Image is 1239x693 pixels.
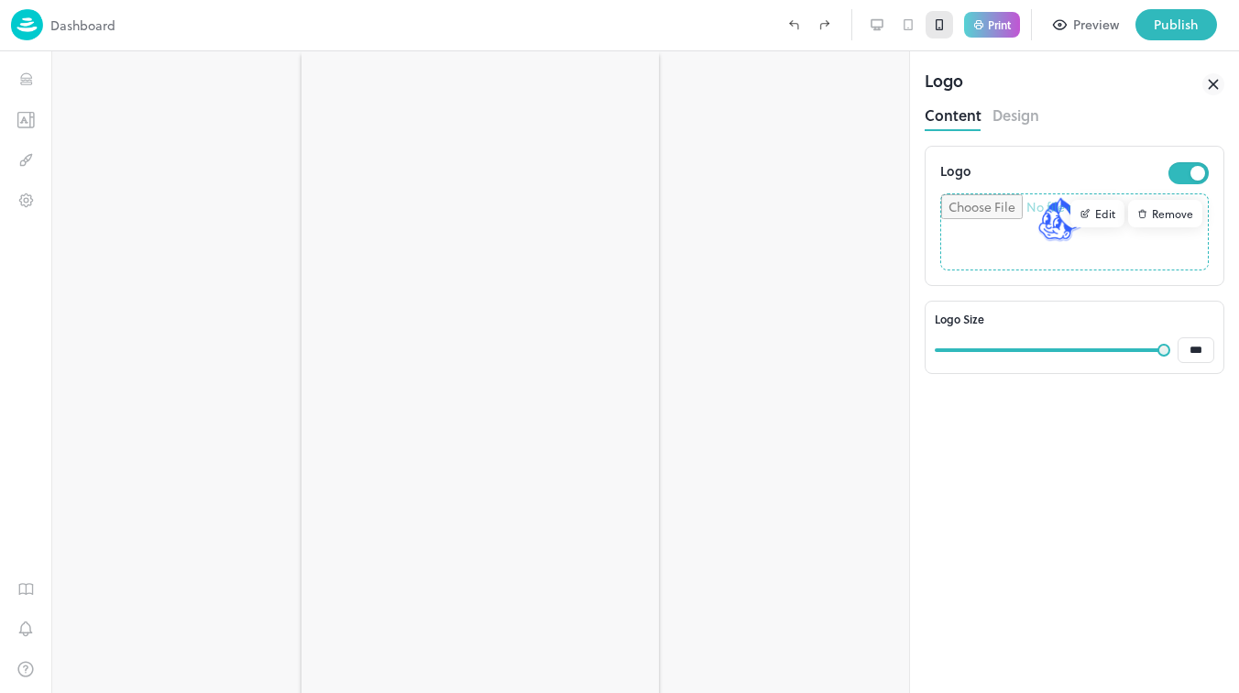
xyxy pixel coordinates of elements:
div: Edit [1070,200,1124,227]
p: Print [988,19,1011,30]
img: logo-86c26b7e.jpg [11,9,43,40]
p: Logo [940,161,971,184]
div: Logo [925,68,963,101]
p: Logo Size [935,311,984,327]
label: Undo (Ctrl + Z) [778,9,809,40]
button: Design [992,101,1039,126]
p: Dashboard [50,16,115,35]
div: Preview [1073,15,1119,35]
div: Remove [1128,200,1202,227]
label: Redo (Ctrl + Y) [809,9,840,40]
button: Publish [1135,9,1217,40]
button: Content [925,101,981,126]
div: Publish [1154,15,1199,35]
button: Preview [1043,9,1130,40]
